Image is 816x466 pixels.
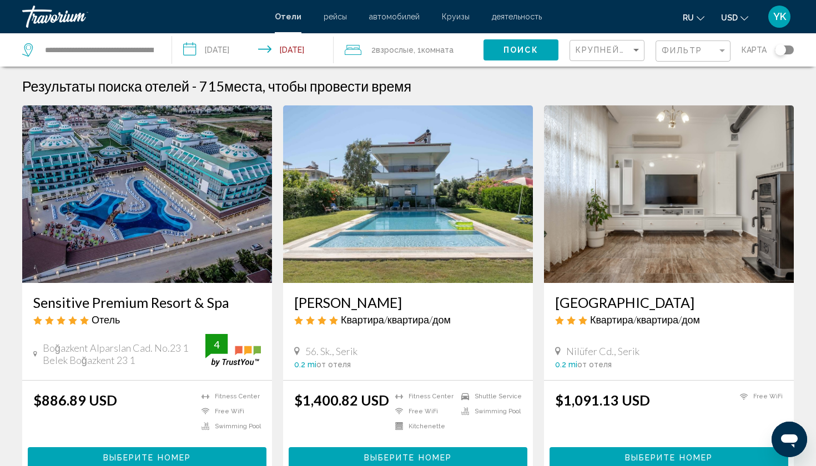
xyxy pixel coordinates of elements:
span: Поиск [503,46,538,55]
li: Shuttle Service [456,392,522,401]
img: Hotel image [283,105,533,283]
span: от отеля [577,360,612,369]
a: Выберите номер [289,450,527,462]
span: Выберите номер [103,454,191,463]
a: Выберите номер [550,450,788,462]
span: - [192,78,197,94]
img: Hotel image [22,105,272,283]
span: Boğazkent Alparslan Cad. No.23 1 Belek Boğazkent 23 1 [43,342,205,366]
a: Sensitive Premium Resort & Spa [33,294,261,311]
button: User Menu [765,5,794,28]
ins: $886.89 USD [33,392,117,408]
li: Free WiFi [196,407,261,416]
span: Квартира/квартира/дом [341,313,451,326]
span: Nilüfer Cd., Serik [566,345,639,357]
span: Квартира/квартира/дом [590,313,700,326]
div: 5 star Hotel [33,313,261,326]
img: Hotel image [544,105,794,283]
ins: $1,091.13 USD [555,392,650,408]
span: Выберите номер [625,454,713,463]
h1: Результаты поиска отелей [22,78,189,94]
span: 56. Sk., Serik [305,345,357,357]
button: Filter [656,40,731,63]
a: [GEOGRAPHIC_DATA] [555,294,783,311]
button: Change language [683,9,704,26]
span: ru [683,13,694,22]
span: 2 [371,42,414,58]
li: Swimming Pool [196,422,261,431]
li: Fitness Center [196,392,261,401]
h2: 715 [199,78,411,94]
a: рейсы [324,12,347,21]
img: trustyou-badge.svg [205,334,261,367]
ins: $1,400.82 USD [294,392,389,408]
span: Фильтр [662,46,703,55]
a: Travorium [22,6,264,28]
span: 0.2 mi [294,360,316,369]
a: Выберите номер [28,450,266,462]
li: Free WiFi [734,392,783,401]
li: Kitchenette [390,422,456,431]
span: Выберите номер [364,454,452,463]
li: Free WiFi [390,407,456,416]
div: 4 star Apartment [294,313,522,326]
a: Круизы [442,12,470,21]
a: автомобилей [369,12,420,21]
span: Комната [421,45,454,54]
iframe: Кнопка запуска окна обмена сообщениями [772,422,807,457]
span: USD [721,13,738,22]
button: Toggle map [767,45,794,55]
a: [PERSON_NAME] [294,294,522,311]
span: карта [742,42,767,58]
span: места, чтобы провести время [224,78,411,94]
span: Взрослые [376,45,414,54]
a: Отели [275,12,301,21]
span: 0.2 mi [555,360,577,369]
span: от отеля [316,360,351,369]
span: YK [773,11,786,22]
li: Swimming Pool [456,407,522,416]
div: 4 [205,338,228,351]
div: 3 star Apartment [555,313,783,326]
span: , 1 [414,42,454,58]
span: Крупнейшие сбережения [576,45,708,54]
a: деятельность [492,12,542,21]
mat-select: Sort by [576,46,641,55]
button: Поиск [483,39,558,60]
button: Check-in date: Oct 25, 2025 Check-out date: Nov 1, 2025 [172,33,333,67]
li: Fitness Center [390,392,456,401]
button: Travelers: 2 adults, 0 children [334,33,483,67]
span: Отель [92,313,120,326]
button: Change currency [721,9,748,26]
